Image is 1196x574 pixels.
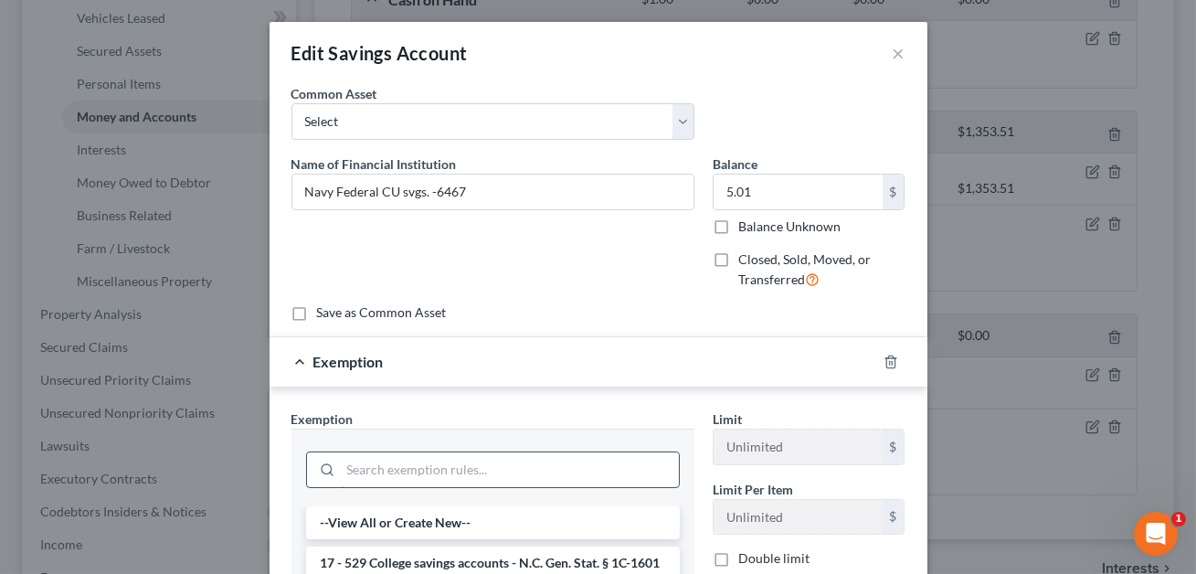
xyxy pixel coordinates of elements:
[738,218,841,236] label: Balance Unknown
[306,506,680,539] li: --View All or Create New--
[1134,512,1178,556] iframe: Intercom live chat
[341,452,679,487] input: Search exemption rules...
[738,251,871,287] span: Closed, Sold, Moved, or Transferred
[883,175,905,209] div: $
[1171,512,1186,526] span: 1
[713,411,742,427] span: Limit
[883,430,905,464] div: $
[291,84,377,103] label: Common Asset
[714,500,883,535] input: --
[714,175,883,209] input: 0.00
[292,175,693,209] input: Enter name...
[291,156,457,172] span: Name of Financial Institution
[714,430,883,464] input: --
[291,40,468,66] div: Edit Savings Account
[291,411,354,427] span: Exemption
[893,42,905,64] button: ×
[738,549,810,568] label: Double limit
[713,480,793,499] label: Limit Per Item
[317,303,447,322] label: Save as Common Asset
[883,500,905,535] div: $
[713,154,757,174] label: Balance
[313,353,384,370] span: Exemption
